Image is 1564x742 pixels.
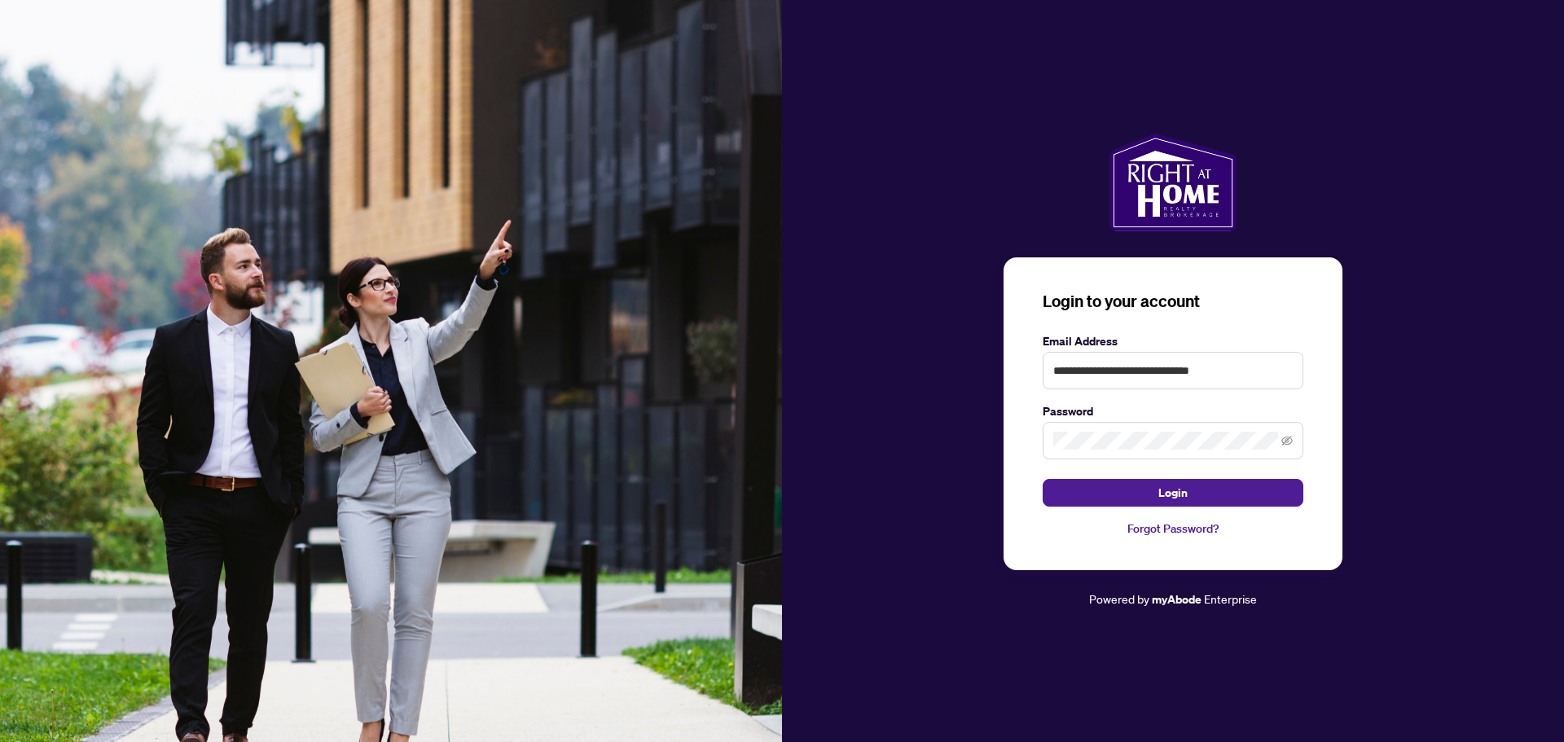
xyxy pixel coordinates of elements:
span: Enterprise [1204,591,1257,606]
label: Password [1043,402,1303,420]
a: myAbode [1152,591,1202,608]
a: Forgot Password? [1043,520,1303,538]
span: Powered by [1089,591,1149,606]
keeper-lock: Open Keeper Popup [1274,361,1294,380]
label: Email Address [1043,332,1303,350]
span: eye-invisible [1281,435,1293,446]
span: Login [1158,480,1188,506]
button: Login [1043,479,1303,507]
keeper-lock: Open Keeper Popup [1257,431,1276,450]
img: ma-logo [1109,134,1236,231]
h3: Login to your account [1043,290,1303,313]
